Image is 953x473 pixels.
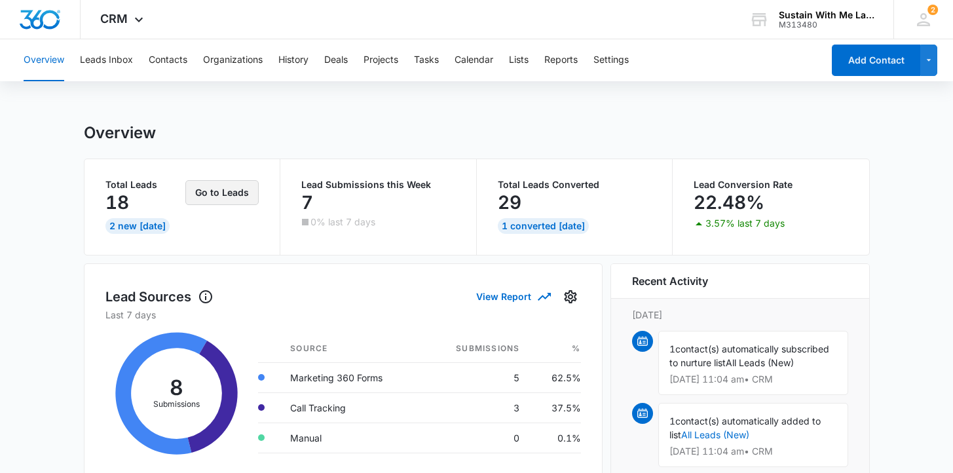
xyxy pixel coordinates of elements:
[301,192,313,213] p: 7
[669,343,675,354] span: 1
[100,12,128,26] span: CRM
[530,335,580,363] th: %
[669,375,837,384] p: [DATE] 11:04 am • CRM
[278,39,308,81] button: History
[301,180,455,189] p: Lead Submissions this Week
[185,187,259,198] a: Go to Leads
[203,39,263,81] button: Organizations
[149,39,187,81] button: Contacts
[544,39,578,81] button: Reports
[324,39,348,81] button: Deals
[498,192,521,213] p: 29
[632,273,708,289] h6: Recent Activity
[632,308,848,322] p: [DATE]
[927,5,938,15] span: 2
[423,335,530,363] th: Submissions
[669,415,821,440] span: contact(s) automatically added to list
[694,192,764,213] p: 22.48%
[498,218,589,234] div: 1 Converted [DATE]
[669,447,837,456] p: [DATE] 11:04 am • CRM
[509,39,529,81] button: Lists
[669,343,829,368] span: contact(s) automatically subscribed to nurture list
[105,192,129,213] p: 18
[705,219,785,228] p: 3.57% last 7 days
[694,180,848,189] p: Lead Conversion Rate
[530,392,580,423] td: 37.5%
[84,123,156,143] h1: Overview
[280,335,423,363] th: Source
[423,423,530,453] td: 0
[560,286,581,307] button: Settings
[669,415,675,426] span: 1
[185,180,259,205] button: Go to Leads
[927,5,938,15] div: notifications count
[423,392,530,423] td: 3
[310,218,375,227] p: 0% last 7 days
[530,423,580,453] td: 0.1%
[414,39,439,81] button: Tasks
[832,45,920,76] button: Add Contact
[364,39,398,81] button: Projects
[280,362,423,392] td: Marketing 360 Forms
[726,357,794,368] span: All Leads (New)
[455,39,493,81] button: Calendar
[105,180,183,189] p: Total Leads
[105,287,214,307] h1: Lead Sources
[80,39,133,81] button: Leads Inbox
[105,218,170,234] div: 2 New [DATE]
[530,362,580,392] td: 62.5%
[779,20,874,29] div: account id
[105,308,581,322] p: Last 7 days
[280,423,423,453] td: Manual
[593,39,629,81] button: Settings
[779,10,874,20] div: account name
[681,429,749,440] a: All Leads (New)
[280,392,423,423] td: Call Tracking
[498,180,652,189] p: Total Leads Converted
[423,362,530,392] td: 5
[476,285,550,308] button: View Report
[24,39,64,81] button: Overview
